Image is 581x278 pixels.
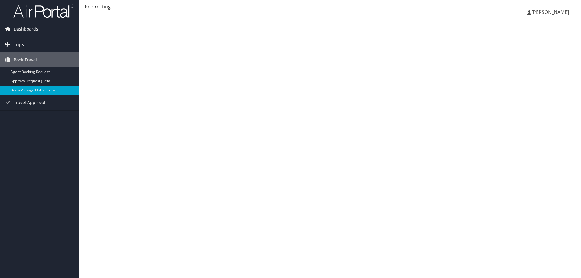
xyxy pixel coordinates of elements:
[14,95,45,110] span: Travel Approval
[531,9,569,15] span: [PERSON_NAME]
[527,3,575,21] a: [PERSON_NAME]
[14,21,38,37] span: Dashboards
[14,52,37,67] span: Book Travel
[13,4,74,18] img: airportal-logo.png
[14,37,24,52] span: Trips
[85,3,575,10] div: Redirecting...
